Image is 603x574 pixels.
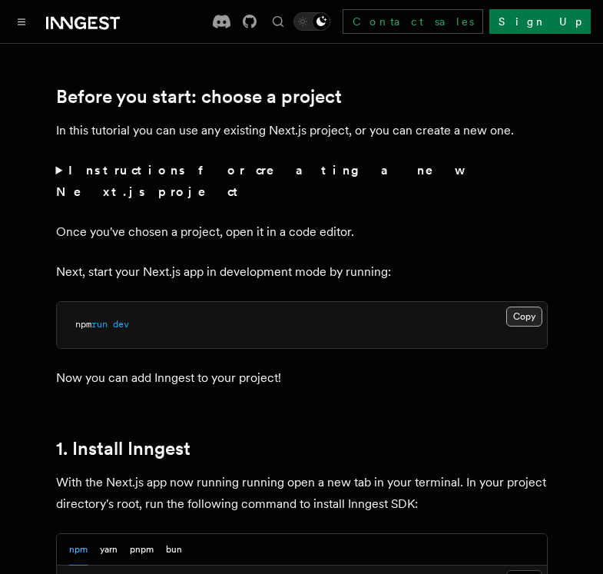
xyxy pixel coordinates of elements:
[130,534,154,566] button: pnpm
[56,367,548,389] p: Now you can add Inngest to your project!
[56,221,548,243] p: Once you've chosen a project, open it in a code editor.
[56,160,548,203] summary: Instructions for creating a new Next.js project
[56,261,548,283] p: Next, start your Next.js app in development mode by running:
[293,12,330,31] button: Toggle dark mode
[506,307,542,327] button: Copy
[56,438,191,460] a: 1. Install Inngest
[56,163,461,199] strong: Instructions for creating a new Next.js project
[56,472,548,515] p: With the Next.js app now running running open a new tab in your terminal. In your project directo...
[489,9,591,34] a: Sign Up
[69,534,88,566] button: npm
[12,12,31,31] button: Toggle navigation
[56,120,548,141] p: In this tutorial you can use any existing Next.js project, or you can create a new one.
[343,9,483,34] a: Contact sales
[91,319,108,330] span: run
[100,534,118,566] button: yarn
[166,534,182,566] button: bun
[75,319,91,330] span: npm
[269,12,287,31] button: Find something...
[113,319,129,330] span: dev
[56,86,342,108] a: Before you start: choose a project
